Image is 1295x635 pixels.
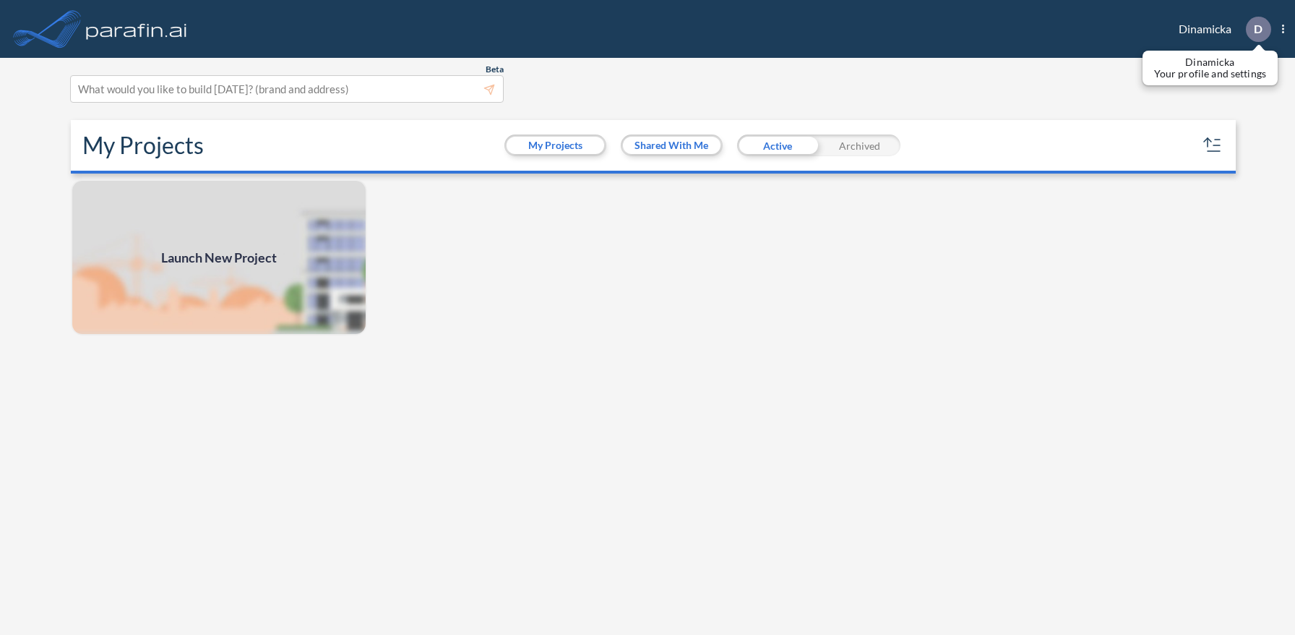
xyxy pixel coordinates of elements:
[623,137,720,154] button: Shared With Me
[1254,22,1262,35] p: D
[1157,17,1284,42] div: Dinamicka
[71,179,367,336] a: Launch New Project
[1154,68,1266,80] p: Your profile and settings
[83,14,190,43] img: logo
[819,135,900,156] div: Archived
[486,64,504,75] span: Beta
[71,179,367,336] img: add
[161,248,277,268] span: Launch New Project
[1201,134,1224,157] button: sort
[507,137,604,154] button: My Projects
[1154,56,1266,68] p: Dinamicka
[82,132,204,159] h2: My Projects
[737,135,819,156] div: Active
